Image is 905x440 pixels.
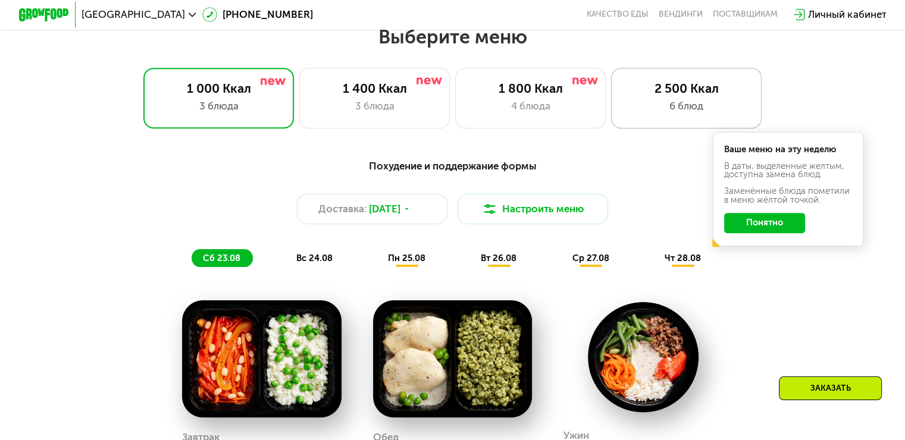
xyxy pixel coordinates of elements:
h2: Выберите меню [40,25,865,49]
div: 4 блюда [468,99,593,114]
div: Заменённые блюда пометили в меню жёлтой точкой. [724,187,853,205]
span: ср 27.08 [572,253,609,263]
div: 3 блюда [312,99,437,114]
button: Настроить меню [458,194,609,224]
div: 1 000 Ккал [156,81,281,96]
div: 2 500 Ккал [624,81,749,96]
span: вс 24.08 [296,253,332,263]
a: Вендинги [659,10,703,20]
span: [DATE] [369,202,400,216]
div: поставщикам [713,10,778,20]
div: Похудение и поддержание формы [80,158,825,174]
span: сб 23.08 [203,253,240,263]
div: 6 блюд [624,99,749,114]
div: Личный кабинет [808,7,886,22]
div: В даты, выделенные желтым, доступна замена блюд. [724,162,853,180]
a: Качество еды [587,10,649,20]
div: 1 800 Ккал [468,81,593,96]
div: 1 400 Ккал [312,81,437,96]
a: [PHONE_NUMBER] [202,7,313,22]
span: чт 28.08 [665,253,701,263]
div: Заказать [779,376,882,400]
span: вт 26.08 [481,253,516,263]
button: Понятно [724,213,805,233]
div: Ваше меню на эту неделю [724,145,853,154]
span: Доставка: [318,202,367,216]
span: пн 25.08 [388,253,425,263]
div: 3 блюда [156,99,281,114]
span: [GEOGRAPHIC_DATA] [82,10,185,20]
